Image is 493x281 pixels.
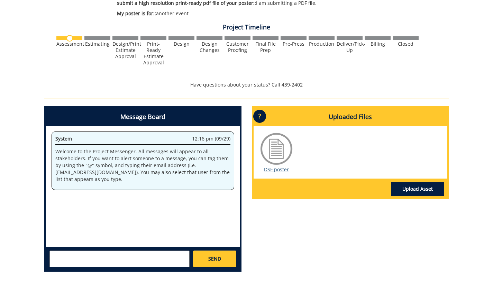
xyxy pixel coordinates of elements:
a: DSF poster [264,166,289,173]
a: Upload Asset [391,182,444,196]
div: Print-Ready Estimate Approval [140,41,166,66]
div: Production [309,41,335,47]
h4: Project Timeline [44,24,449,31]
div: Design Changes [197,41,222,53]
a: SEND [193,251,236,267]
h4: Message Board [46,108,240,126]
img: no [66,35,73,42]
div: Deliver/Pick-Up [337,41,363,53]
div: Pre-Press [281,41,307,47]
h4: Uploaded Files [254,108,447,126]
div: Design [168,41,194,47]
span: 12:16 pm (09/29) [192,135,230,142]
p: Have questions about your status? Call 439-2402 [44,81,449,88]
p: ? [253,110,266,123]
div: Final File Prep [253,41,279,53]
span: SEND [208,255,221,262]
span: My poster is for:: [117,10,156,17]
span: System [55,135,72,142]
p: Welcome to the Project Messenger. All messages will appear to all stakeholders. If you want to al... [55,148,230,183]
textarea: messageToSend [49,251,190,267]
div: Customer Proofing [225,41,250,53]
p: another event [117,10,388,17]
div: Design/Print Estimate Approval [112,41,138,60]
div: Assessment [56,41,82,47]
div: Estimating [84,41,110,47]
div: Closed [393,41,419,47]
div: Billing [365,41,391,47]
